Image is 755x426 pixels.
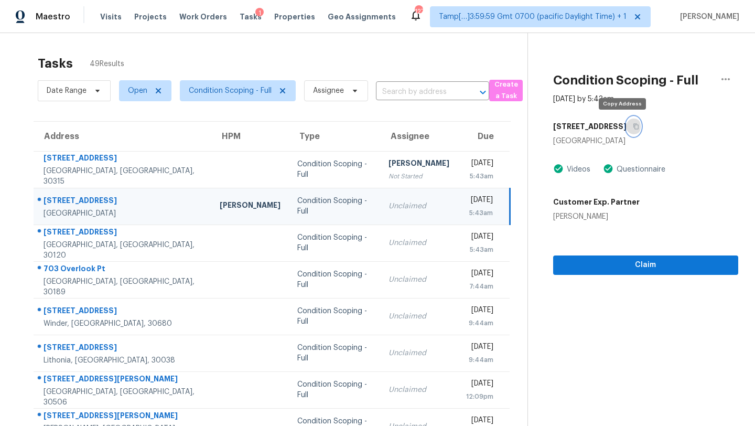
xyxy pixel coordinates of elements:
input: Search by address [376,84,460,100]
th: Due [458,122,510,151]
div: Questionnaire [613,164,665,175]
div: [DATE] [466,378,493,391]
div: [PERSON_NAME] [553,211,640,222]
h5: Customer Exp. Partner [553,197,640,207]
div: Unclaimed [389,385,449,395]
div: Winder, [GEOGRAPHIC_DATA], 30680 [44,318,203,329]
div: Not Started [389,171,449,182]
th: Assignee [380,122,458,151]
div: Lithonia, [GEOGRAPHIC_DATA], 30038 [44,355,203,366]
div: Condition Scoping - Full [297,159,372,180]
div: [STREET_ADDRESS] [44,342,203,355]
button: Open [476,85,490,100]
span: 49 Results [90,59,124,69]
div: [DATE] [466,195,493,208]
div: 9:44am [466,318,493,328]
span: Geo Assignments [328,12,396,22]
span: [PERSON_NAME] [676,12,739,22]
div: [DATE] [466,231,493,244]
span: Properties [274,12,315,22]
div: [DATE] [466,342,493,355]
div: Unclaimed [389,348,449,358]
div: [DATE] by 5:43am [553,94,614,104]
div: [STREET_ADDRESS] [44,153,203,166]
th: HPM [211,122,289,151]
div: Unclaimed [389,274,449,285]
span: Work Orders [179,12,227,22]
div: 1 [255,8,264,18]
div: Condition Scoping - Full [297,379,372,400]
div: [PERSON_NAME] [389,158,449,171]
div: [GEOGRAPHIC_DATA] [44,208,203,219]
div: [STREET_ADDRESS] [44,305,203,318]
div: [DATE] [466,158,493,171]
span: Projects [134,12,167,22]
div: Videos [564,164,590,175]
div: Condition Scoping - Full [297,232,372,253]
div: [STREET_ADDRESS][PERSON_NAME] [44,374,203,387]
span: Visits [100,12,122,22]
div: [GEOGRAPHIC_DATA], [GEOGRAPHIC_DATA], 30506 [44,387,203,408]
button: Claim [553,255,738,275]
div: Unclaimed [389,201,449,211]
span: Claim [562,259,730,272]
h2: Condition Scoping - Full [553,75,698,86]
div: [STREET_ADDRESS] [44,195,203,208]
span: Date Range [47,86,87,96]
th: Type [289,122,380,151]
h5: [STREET_ADDRESS] [553,121,627,132]
div: Unclaimed [389,238,449,248]
div: [GEOGRAPHIC_DATA], [GEOGRAPHIC_DATA], 30189 [44,276,203,297]
img: Artifact Present Icon [603,163,613,174]
span: Tasks [240,13,262,20]
div: [DATE] [466,305,493,318]
div: 9:44am [466,355,493,365]
div: 12:09pm [466,391,493,402]
div: Unclaimed [389,311,449,322]
div: Condition Scoping - Full [297,269,372,290]
span: Create a Task [494,79,517,103]
div: 703 Overlook Pt [44,263,203,276]
span: Open [128,86,147,96]
div: 127 [415,6,422,17]
div: 5:43am [466,208,493,218]
h2: Tasks [38,58,73,69]
div: 7:44am [466,281,493,292]
span: Maestro [36,12,70,22]
div: [GEOGRAPHIC_DATA], [GEOGRAPHIC_DATA], 30315 [44,166,203,187]
div: Condition Scoping - Full [297,306,372,327]
div: [GEOGRAPHIC_DATA], [GEOGRAPHIC_DATA], 30120 [44,240,203,261]
span: Assignee [313,86,344,96]
div: [STREET_ADDRESS] [44,227,203,240]
div: [GEOGRAPHIC_DATA] [553,136,738,146]
div: 5:43am [466,171,493,182]
div: [DATE] [466,268,493,281]
span: Condition Scoping - Full [189,86,272,96]
div: 5:43am [466,244,493,255]
div: [PERSON_NAME] [220,200,281,213]
div: Condition Scoping - Full [297,343,372,364]
div: [STREET_ADDRESS][PERSON_NAME] [44,410,203,423]
div: Condition Scoping - Full [297,196,372,217]
img: Artifact Present Icon [553,163,564,174]
th: Address [34,122,211,151]
button: Create a Task [489,80,523,101]
span: Tamp[…]3:59:59 Gmt 0700 (pacific Daylight Time) + 1 [439,12,627,22]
